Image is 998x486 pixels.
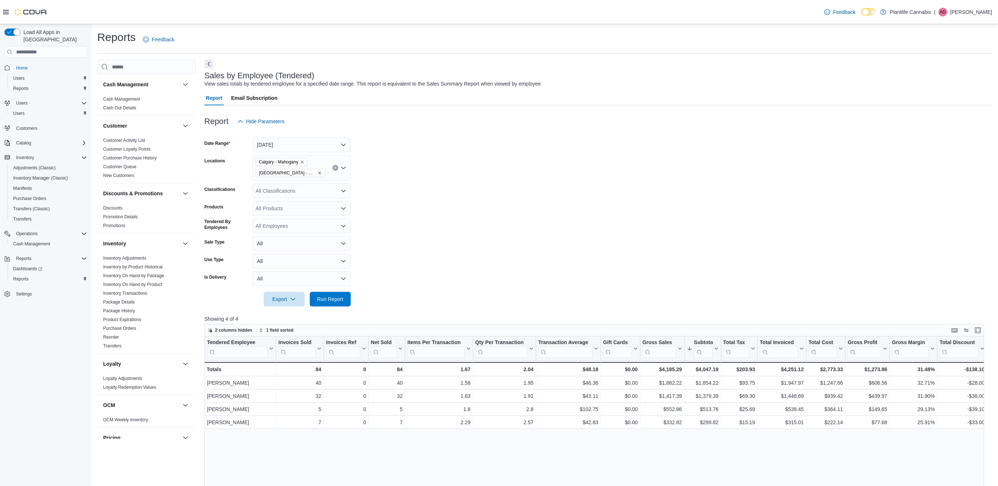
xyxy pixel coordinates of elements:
[686,365,718,374] div: $4,047.19
[103,138,145,143] a: Customer Activity List
[808,339,843,358] button: Total Cost
[13,276,29,282] span: Reports
[204,80,542,88] div: View sales totals by tendered employee for a specified date range. This report is equivalent to t...
[256,326,297,335] button: 1 field sorted
[371,339,403,358] button: Net Sold
[103,417,148,422] a: OCM Weekly Inventory
[103,325,136,331] span: Purchase Orders
[950,8,992,16] p: [PERSON_NAME]
[13,75,25,81] span: Users
[760,339,803,358] button: Total Invoiced
[808,339,837,346] div: Total Cost
[13,99,30,108] button: Users
[890,8,931,16] p: Plantlife Cannabis
[340,188,346,194] button: Open list of options
[13,139,34,147] button: Catalog
[103,122,127,129] h3: Customer
[538,339,592,358] div: Transaction Average
[204,140,230,146] label: Date Range
[848,339,887,358] button: Gross Profit
[103,317,141,322] a: Product Expirations
[10,163,59,172] a: Adjustments (Classic)
[278,379,321,388] div: 40
[103,308,135,314] span: Package History
[686,379,718,388] div: $1,854.22
[97,30,136,45] h1: Reports
[7,183,90,193] button: Manifests
[821,5,858,19] a: Feedback
[10,264,45,273] a: Dashboards
[723,339,749,346] div: Total Tax
[10,264,87,273] span: Dashboards
[13,110,25,116] span: Users
[253,271,351,286] button: All
[204,204,223,210] label: Products
[7,204,90,214] button: Transfers (Classic)
[760,339,798,358] div: Total Invoiced
[1,62,90,73] button: Home
[371,339,397,358] div: Net Sold
[538,392,598,401] div: $43.11
[103,137,145,143] span: Customer Activity List
[152,36,174,43] span: Feedback
[207,379,274,388] div: [PERSON_NAME]
[103,256,146,261] a: Inventory Adjustments
[204,158,225,164] label: Locations
[103,282,162,287] a: Inventory On Hand by Product
[475,392,533,401] div: 1.91
[1,152,90,163] button: Inventory
[268,292,300,306] span: Export
[760,379,803,388] div: $1,947.97
[97,204,196,233] div: Discounts & Promotions
[808,365,843,374] div: $2,773.33
[1,289,90,299] button: Settings
[181,121,190,130] button: Customer
[973,326,982,335] button: Enter fullscreen
[207,339,268,346] div: Tendered Employee
[808,339,837,358] div: Total Cost
[694,339,712,346] div: Subtotal
[939,379,984,388] div: -$28.00
[103,255,146,261] span: Inventory Adjustments
[215,327,252,333] span: 2 columns hidden
[13,289,87,298] span: Settings
[407,392,471,401] div: 1.63
[103,240,126,247] h3: Inventory
[181,359,190,368] button: Loyalty
[13,153,87,162] span: Inventory
[103,206,123,211] a: Discounts
[10,204,53,213] a: Transfers (Classic)
[10,74,27,83] a: Users
[809,379,843,388] div: $1,247.66
[13,241,50,247] span: Cash Management
[97,254,196,353] div: Inventory
[848,339,881,346] div: Gross Profit
[97,136,196,183] div: Customer
[475,379,533,388] div: 1.95
[760,365,803,374] div: $4,251.12
[950,326,959,335] button: Keyboard shortcuts
[10,240,53,248] a: Cash Management
[256,158,308,166] span: Calgary - Mahogany
[7,108,90,118] button: Users
[181,433,190,442] button: Pricing
[861,8,877,16] input: Dark Mode
[475,339,527,358] div: Qty Per Transaction
[103,308,135,313] a: Package History
[103,147,151,152] a: Customer Loyalty Points
[848,339,881,358] div: Gross Profit
[103,264,163,270] span: Inventory by Product Historical
[475,365,533,374] div: 2.04
[10,84,31,93] a: Reports
[140,32,177,47] a: Feedback
[13,229,87,238] span: Operations
[326,339,366,358] button: Invoices Ref
[103,190,163,197] h3: Discounts & Promotions
[13,86,29,91] span: Reports
[207,339,274,358] button: Tendered Employee
[103,343,121,349] span: Transfers
[1,253,90,264] button: Reports
[10,275,87,283] span: Reports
